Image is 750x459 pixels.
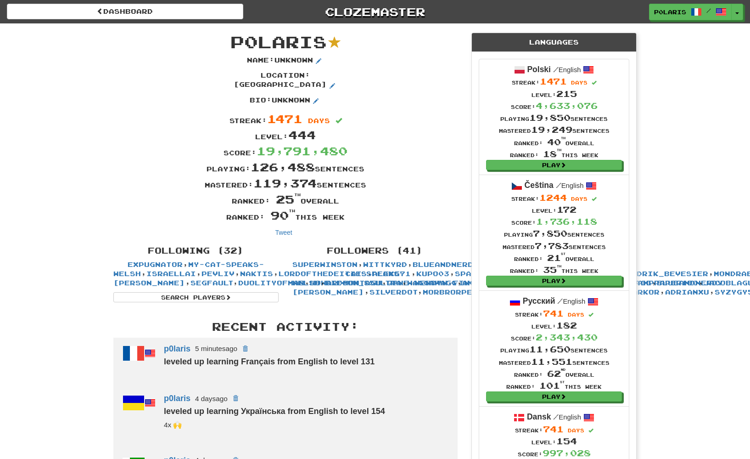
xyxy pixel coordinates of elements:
[253,176,317,190] span: 119,374
[557,265,561,268] sup: th
[472,33,636,52] div: Languages
[128,261,183,268] a: Expugnator
[217,71,354,91] p: Location : [GEOGRAPHIC_DATA]
[654,8,686,16] span: p0laris
[499,356,610,368] div: Mastered sentences
[536,332,598,342] span: 2,343,430
[561,136,565,140] sup: th
[413,261,479,268] a: blueandnerdy
[525,181,554,190] strong: Čeština
[499,380,610,391] div: Ranked: this week
[486,276,622,286] a: Play
[267,112,302,125] span: 1471
[571,79,588,85] span: days
[106,159,465,175] div: Playing: sentences
[499,100,610,112] div: Score:
[106,207,465,223] div: Ranked: this week
[292,261,358,268] a: superwinston
[106,143,465,159] div: Score:
[547,253,565,263] span: 21
[539,380,565,391] span: 101
[7,4,243,19] a: Dashboard
[164,394,190,403] a: p0laris
[568,312,584,317] span: days
[164,357,375,366] strong: leveled up learning Français from English to level 131
[195,395,228,402] small: 4 days ago
[251,160,315,174] span: 126,488
[503,215,606,227] div: Score:
[195,345,237,352] small: 5 minutes ago
[531,125,572,135] span: 19,249
[557,148,561,152] sup: th
[292,246,458,255] h4: Followers (41)
[592,80,597,85] span: Streak includes today.
[543,149,561,159] span: 18
[240,270,273,278] a: Naktis
[201,270,235,278] a: pevliv
[557,298,585,305] small: English
[257,144,347,158] span: 19,791,480
[294,193,301,197] sup: th
[164,421,182,429] small: segfault<br />superwinston<br />kupo03<br />19cupsofcoffee
[285,242,465,297] div: , , , , , , , , , , , , , , , , , , , , , , , , , , , , , , , , , , , , , , , ,
[275,229,292,236] a: Tweet
[499,368,610,380] div: Ranked: overall
[292,261,501,287] a: my-cat-speaks-Welsh
[556,182,584,189] small: English
[620,270,708,278] a: Hendrik_Bevesier
[106,191,465,207] div: Ranked: overall
[106,111,465,127] div: Streak:
[543,265,561,275] span: 35
[499,319,610,331] div: Level:
[543,448,591,458] span: 997,028
[502,435,606,447] div: Level:
[540,76,567,86] span: 1471
[325,279,402,287] a: bifcon_85ultra
[113,279,185,287] a: [PERSON_NAME]
[247,56,324,67] p: Name : Unknown
[113,321,458,333] h3: Recent Activity:
[502,423,606,435] div: Streak:
[499,343,610,355] div: Playing sentences
[588,428,593,433] span: Streak includes today.
[556,320,577,330] span: 182
[543,308,564,318] span: 741
[556,181,561,189] span: /
[503,192,606,204] div: Streak:
[146,270,196,278] a: israellai
[553,413,559,421] span: /
[632,279,698,287] a: DampPaper190
[529,113,571,123] span: 19,850
[288,128,316,142] span: 444
[292,288,364,296] a: [PERSON_NAME]
[553,414,581,421] small: English
[503,227,606,239] div: Playing sentences
[106,242,285,302] div: , , , , , , , , , , , , , , , , , , , , , , , , , , , , , , ,
[649,4,732,20] a: p0laris /
[279,270,367,278] a: lordofthedeities
[560,380,565,384] sup: st
[238,279,304,287] a: DuolityOfMan
[527,65,551,74] strong: Polski
[665,288,709,296] a: Adrianxu
[270,208,295,222] span: 90
[363,261,407,268] a: Wittkyrd
[523,296,555,306] strong: Русский
[499,148,610,160] div: Ranked: this week
[529,344,571,354] span: 11,650
[499,124,610,136] div: Mastered sentences
[527,412,551,421] strong: Dansk
[190,279,233,287] a: segfault
[531,357,572,367] span: 11,551
[113,246,279,255] h4: Following (32)
[499,307,610,319] div: Streak:
[230,32,327,51] span: p0laris
[462,279,517,287] a: AmenAngelo
[571,196,588,202] span: days
[547,137,565,147] span: 40
[503,204,606,215] div: Level:
[553,66,581,74] small: English
[499,75,610,87] div: Streak:
[106,127,465,143] div: Level:
[592,197,597,202] span: Streak includes today.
